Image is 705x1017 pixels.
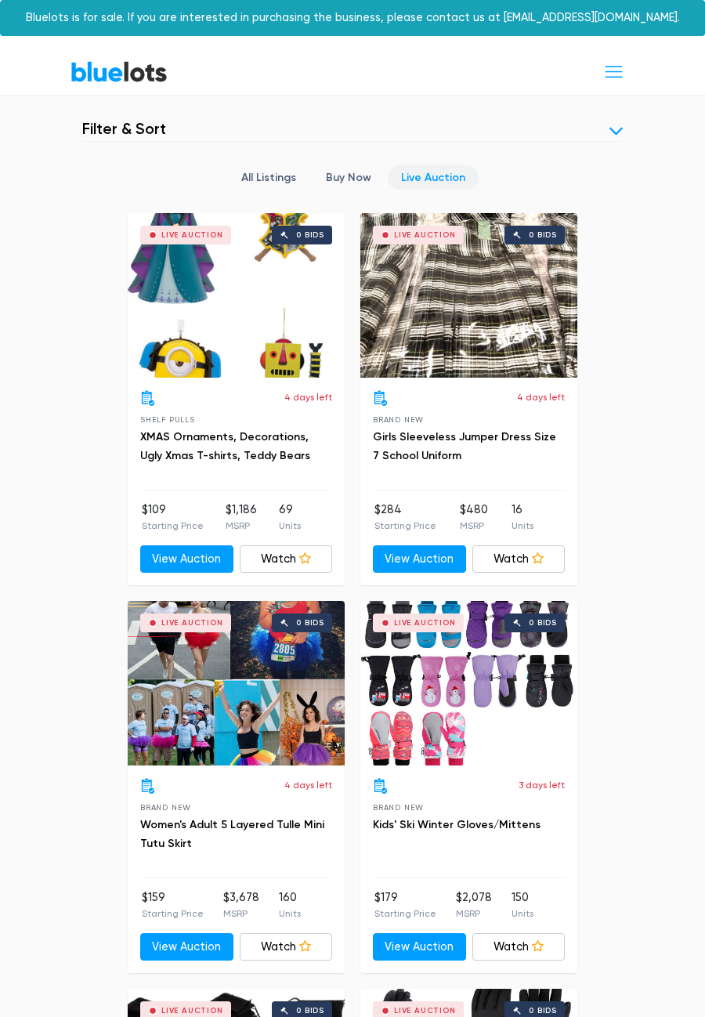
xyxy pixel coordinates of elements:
a: Girls Sleeveless Jumper Dress Size 7 School Uniform [373,430,556,462]
div: 0 bids [296,231,324,239]
div: Live Auction [161,619,223,627]
a: View Auction [140,545,233,574]
li: $109 [142,501,204,533]
p: Starting Price [374,519,436,533]
p: 4 days left [284,390,332,404]
a: Watch [240,933,333,961]
p: 3 days left [519,778,565,792]
div: 0 bids [529,619,557,627]
li: 69 [279,501,301,533]
h3: Filter & Sort [82,119,166,138]
a: Live Auction 0 bids [360,213,577,378]
div: 0 bids [296,1007,324,1015]
a: Live Auction [388,165,479,190]
p: 4 days left [517,390,565,404]
p: Units [512,519,533,533]
p: Units [512,907,533,921]
li: $284 [374,501,436,533]
a: View Auction [373,545,466,574]
div: Live Auction [394,231,456,239]
a: Women's Adult 5 Layered Tulle Mini Tutu Skirt [140,818,324,850]
a: Live Auction 0 bids [128,601,345,765]
a: Watch [472,545,566,574]
p: MSRP [460,519,488,533]
div: 0 bids [529,231,557,239]
p: MSRP [226,519,257,533]
div: Live Auction [161,1007,223,1015]
a: View Auction [373,933,466,961]
li: 160 [279,889,301,921]
p: 4 days left [284,778,332,792]
span: Shelf Pulls [140,415,195,424]
p: Starting Price [374,907,436,921]
div: 0 bids [296,619,324,627]
li: $2,078 [456,889,492,921]
div: Live Auction [161,231,223,239]
a: Kids' Ski Winter Gloves/Mittens [373,818,540,831]
li: $3,678 [223,889,259,921]
a: Watch [472,933,566,961]
span: Brand New [373,803,424,812]
div: Live Auction [394,619,456,627]
a: XMAS Ornaments, Decorations, Ugly Xmas T-shirts, Teddy Bears [140,430,310,462]
li: 16 [512,501,533,533]
div: 0 bids [529,1007,557,1015]
p: Units [279,519,301,533]
li: $480 [460,501,488,533]
p: MSRP [223,907,259,921]
a: Watch [240,545,333,574]
div: Live Auction [394,1007,456,1015]
p: Starting Price [142,907,204,921]
p: Units [279,907,301,921]
a: Live Auction 0 bids [360,601,577,765]
p: Starting Price [142,519,204,533]
a: View Auction [140,933,233,961]
a: Live Auction 0 bids [128,213,345,378]
a: BlueLots [70,60,168,83]
span: Brand New [140,803,191,812]
p: MSRP [456,907,492,921]
span: Brand New [373,415,424,424]
li: 150 [512,889,533,921]
a: Buy Now [313,165,385,190]
li: $179 [374,889,436,921]
li: $1,186 [226,501,257,533]
a: All Listings [228,165,309,190]
button: Toggle navigation [593,57,634,86]
li: $159 [142,889,204,921]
